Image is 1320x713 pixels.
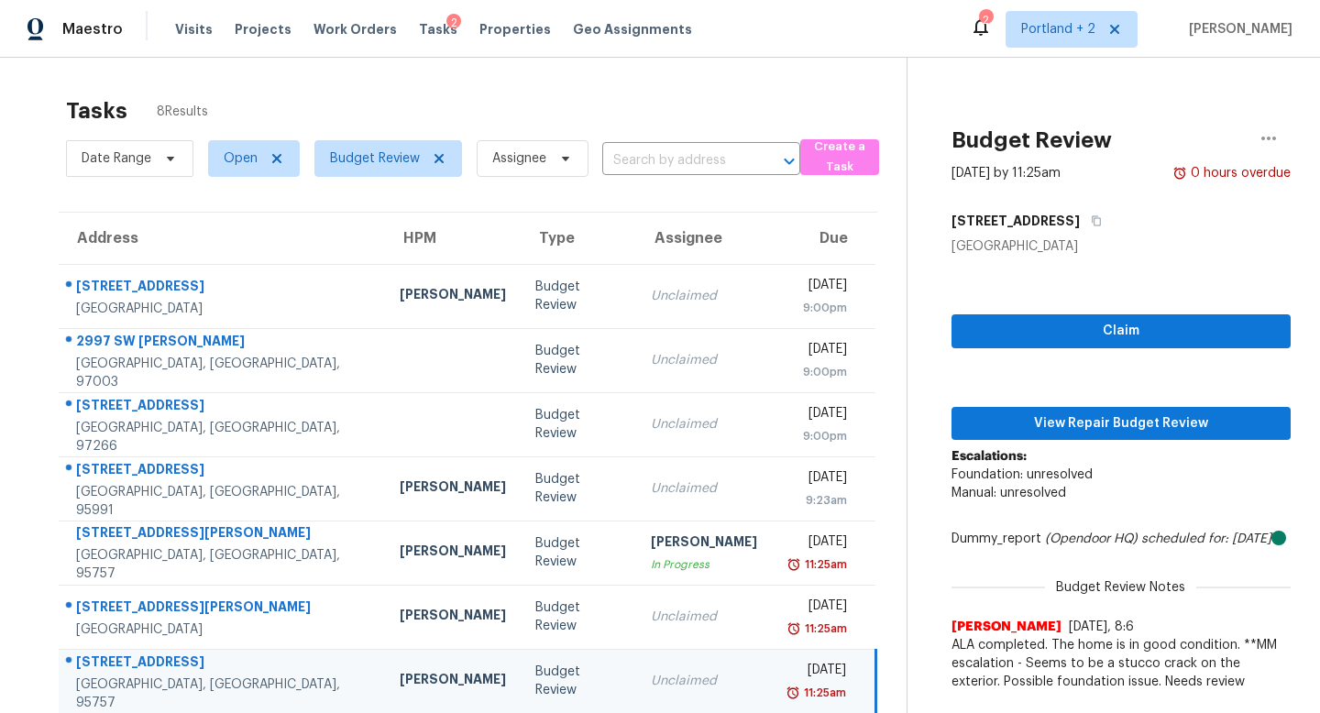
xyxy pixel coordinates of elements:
[76,419,370,455] div: [GEOGRAPHIC_DATA], [GEOGRAPHIC_DATA], 97266
[330,149,420,168] span: Budget Review
[651,351,757,369] div: Unclaimed
[1021,20,1095,38] span: Portland + 2
[786,532,847,555] div: [DATE]
[535,663,621,699] div: Budget Review
[235,20,291,38] span: Projects
[951,618,1061,636] span: [PERSON_NAME]
[951,450,1027,463] b: Escalations:
[400,285,506,308] div: [PERSON_NAME]
[313,20,397,38] span: Work Orders
[636,213,772,264] th: Assignee
[573,20,692,38] span: Geo Assignments
[951,636,1291,691] span: ALA completed. The home is in good condition. **MM escalation - Seems to be a stucco crack on the...
[76,355,370,391] div: [GEOGRAPHIC_DATA], [GEOGRAPHIC_DATA], 97003
[786,555,801,574] img: Overdue Alarm Icon
[521,213,636,264] th: Type
[76,546,370,583] div: [GEOGRAPHIC_DATA], [GEOGRAPHIC_DATA], 95757
[951,212,1080,230] h5: [STREET_ADDRESS]
[62,20,123,38] span: Maestro
[1172,164,1187,182] img: Overdue Alarm Icon
[76,396,370,419] div: [STREET_ADDRESS]
[786,340,847,363] div: [DATE]
[76,460,370,483] div: [STREET_ADDRESS]
[1080,204,1105,237] button: Copy Address
[492,149,546,168] span: Assignee
[400,606,506,629] div: [PERSON_NAME]
[966,412,1276,435] span: View Repair Budget Review
[1045,578,1196,597] span: Budget Review Notes
[76,277,370,300] div: [STREET_ADDRESS]
[82,149,151,168] span: Date Range
[786,276,847,299] div: [DATE]
[535,406,621,443] div: Budget Review
[59,213,385,264] th: Address
[651,555,757,574] div: In Progress
[800,684,846,702] div: 11:25am
[76,653,370,675] div: [STREET_ADDRESS]
[801,555,847,574] div: 11:25am
[157,103,208,121] span: 8 Results
[602,147,749,175] input: Search by address
[1141,532,1271,545] i: scheduled for: [DATE]
[535,470,621,507] div: Budget Review
[76,620,370,639] div: [GEOGRAPHIC_DATA]
[951,468,1093,481] span: Foundation: unresolved
[76,598,370,620] div: [STREET_ADDRESS][PERSON_NAME]
[951,407,1291,441] button: View Repair Budget Review
[800,139,879,175] button: Create a Task
[651,672,757,690] div: Unclaimed
[951,530,1291,548] div: Dummy_report
[76,483,370,520] div: [GEOGRAPHIC_DATA], [GEOGRAPHIC_DATA], 95991
[400,670,506,693] div: [PERSON_NAME]
[772,213,875,264] th: Due
[224,149,258,168] span: Open
[786,684,800,702] img: Overdue Alarm Icon
[786,427,847,445] div: 9:00pm
[1045,532,1138,545] i: (Opendoor HQ)
[786,404,847,427] div: [DATE]
[651,415,757,433] div: Unclaimed
[651,608,757,626] div: Unclaimed
[1187,164,1291,182] div: 0 hours overdue
[76,300,370,318] div: [GEOGRAPHIC_DATA]
[1182,20,1292,38] span: [PERSON_NAME]
[786,597,847,620] div: [DATE]
[76,332,370,355] div: 2997 SW [PERSON_NAME]
[651,479,757,498] div: Unclaimed
[951,487,1066,499] span: Manual: unresolved
[786,299,847,317] div: 9:00pm
[786,468,847,491] div: [DATE]
[951,164,1061,182] div: [DATE] by 11:25am
[979,11,992,29] div: 2
[951,237,1291,256] div: [GEOGRAPHIC_DATA]
[385,213,521,264] th: HPM
[400,477,506,500] div: [PERSON_NAME]
[535,342,621,378] div: Budget Review
[535,598,621,635] div: Budget Review
[76,675,370,712] div: [GEOGRAPHIC_DATA], [GEOGRAPHIC_DATA], 95757
[786,491,847,510] div: 9:23am
[76,523,370,546] div: [STREET_ADDRESS][PERSON_NAME]
[419,23,457,36] span: Tasks
[786,620,801,638] img: Overdue Alarm Icon
[776,148,802,174] button: Open
[651,287,757,305] div: Unclaimed
[801,620,847,638] div: 11:25am
[175,20,213,38] span: Visits
[786,661,846,684] div: [DATE]
[951,314,1291,348] button: Claim
[966,320,1276,343] span: Claim
[535,534,621,571] div: Budget Review
[446,14,461,32] div: 2
[479,20,551,38] span: Properties
[786,363,847,381] div: 9:00pm
[951,131,1112,149] h2: Budget Review
[651,532,757,555] div: [PERSON_NAME]
[66,102,127,120] h2: Tasks
[535,278,621,314] div: Budget Review
[809,137,870,179] span: Create a Task
[400,542,506,565] div: [PERSON_NAME]
[1069,620,1134,633] span: [DATE], 8:6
